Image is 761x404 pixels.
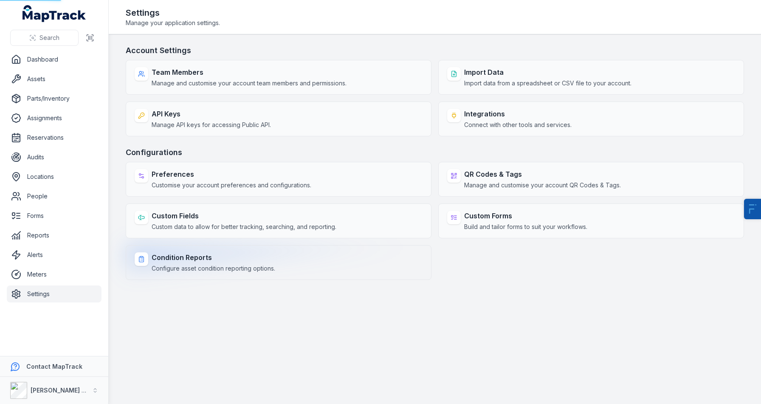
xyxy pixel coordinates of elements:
a: Custom FormsBuild and tailor forms to suit your workflows. [438,203,744,238]
a: Reports [7,227,101,244]
span: Search [39,34,59,42]
span: Connect with other tools and services. [464,121,572,129]
a: Audits [7,149,101,166]
span: Manage your application settings. [126,19,220,27]
strong: Preferences [152,169,311,179]
span: Manage and customise your account team members and permissions. [152,79,347,88]
a: MapTrack [23,5,86,22]
a: Settings [7,285,101,302]
span: Configure asset condition reporting options. [152,264,275,273]
a: Reservations [7,129,101,146]
strong: QR Codes & Tags [464,169,621,179]
strong: API Keys [152,109,271,119]
a: People [7,188,101,205]
button: Search [10,30,79,46]
a: Assets [7,71,101,88]
a: Locations [7,168,101,185]
span: Manage and customise your account QR Codes & Tags. [464,181,621,189]
a: Team MembersManage and customise your account team members and permissions. [126,60,431,95]
strong: Integrations [464,109,572,119]
span: Custom data to allow for better tracking, searching, and reporting. [152,223,336,231]
span: Manage API keys for accessing Public API. [152,121,271,129]
a: QR Codes & TagsManage and customise your account QR Codes & Tags. [438,162,744,197]
a: Condition ReportsConfigure asset condition reporting options. [126,245,431,280]
a: Assignments [7,110,101,127]
a: Custom FieldsCustom data to allow for better tracking, searching, and reporting. [126,203,431,238]
strong: Custom Fields [152,211,336,221]
span: Build and tailor forms to suit your workflows. [464,223,587,231]
strong: Custom Forms [464,211,587,221]
span: Import data from a spreadsheet or CSV file to your account. [464,79,631,88]
a: Meters [7,266,101,283]
h2: Settings [126,7,220,19]
h3: Configurations [126,147,744,158]
span: Customise your account preferences and configurations. [152,181,311,189]
a: IntegrationsConnect with other tools and services. [438,102,744,136]
a: Parts/Inventory [7,90,101,107]
strong: Import Data [464,67,631,77]
h3: Account Settings [126,45,744,57]
a: Alerts [7,246,101,263]
a: Forms [7,207,101,224]
strong: Team Members [152,67,347,77]
strong: [PERSON_NAME] Electrical [31,387,110,394]
a: PreferencesCustomise your account preferences and configurations. [126,162,431,197]
a: API KeysManage API keys for accessing Public API. [126,102,431,136]
strong: Condition Reports [152,252,275,263]
a: Dashboard [7,51,101,68]
strong: Contact MapTrack [26,363,82,370]
a: Import DataImport data from a spreadsheet or CSV file to your account. [438,60,744,95]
